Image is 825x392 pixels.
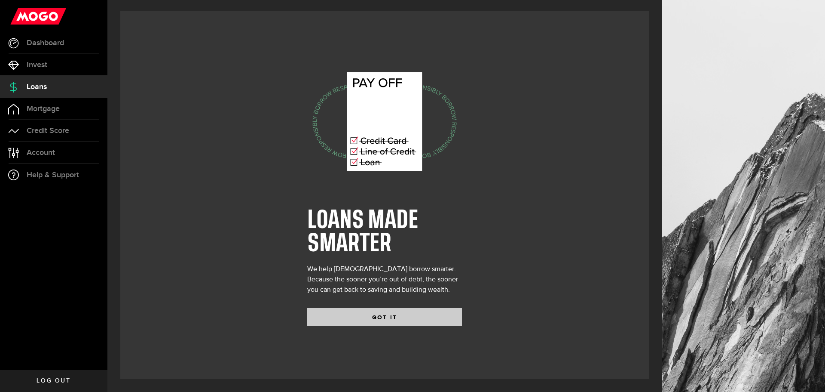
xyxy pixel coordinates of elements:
[27,149,55,157] span: Account
[27,171,79,179] span: Help & Support
[27,39,64,47] span: Dashboard
[27,127,69,135] span: Credit Score
[307,264,462,295] div: We help [DEMOGRAPHIC_DATA] borrow smarter. Because the sooner you’re out of debt, the sooner you ...
[307,209,462,256] h1: LOANS MADE SMARTER
[37,378,70,384] span: Log out
[27,105,60,113] span: Mortgage
[7,3,33,29] button: Open LiveChat chat widget
[27,61,47,69] span: Invest
[307,308,462,326] button: GOT IT
[27,83,47,91] span: Loans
